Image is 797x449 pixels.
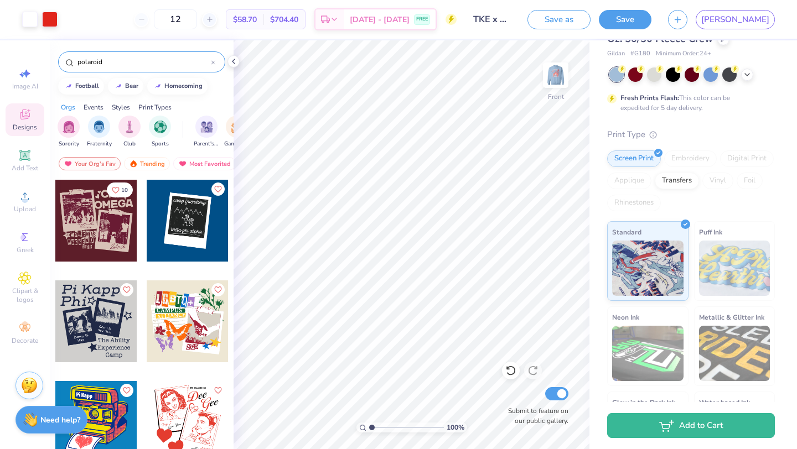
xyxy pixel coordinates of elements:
img: Game Day Image [231,121,244,133]
button: football [58,78,104,95]
div: Your Org's Fav [59,157,121,170]
span: Designs [13,123,37,132]
div: Applique [607,173,651,189]
span: Decorate [12,336,38,345]
span: Club [123,140,136,148]
span: Sorority [59,140,79,148]
button: filter button [118,116,141,148]
span: Glow in the Dark Ink [612,396,675,408]
span: Greek [17,246,34,254]
input: Try "Alpha" [76,56,211,67]
span: Metallic & Glitter Ink [699,311,764,323]
button: filter button [58,116,80,148]
button: homecoming [147,78,208,95]
strong: Need help? [40,415,80,425]
div: Transfers [655,173,699,189]
img: Parent's Weekend Image [200,121,213,133]
span: Sports [152,140,169,148]
img: Neon Ink [612,326,684,381]
button: filter button [224,116,250,148]
img: Standard [612,241,684,296]
img: Metallic & Glitter Ink [699,326,770,381]
span: Clipart & logos [6,286,44,304]
div: Foil [737,173,763,189]
span: Minimum Order: 24 + [656,49,711,59]
div: This color can be expedited for 5 day delivery. [620,93,757,113]
button: filter button [194,116,219,148]
img: Sorority Image [63,121,75,133]
div: bear [125,83,138,89]
div: Styles [112,102,130,112]
div: homecoming [164,83,203,89]
div: Front [548,92,564,102]
img: most_fav.gif [64,160,73,168]
button: Save [599,10,651,29]
span: Fraternity [87,140,112,148]
img: trending.gif [129,160,138,168]
div: filter for Club [118,116,141,148]
div: Screen Print [607,150,661,167]
span: Game Day [224,140,250,148]
button: bear [108,78,143,95]
div: Trending [124,157,170,170]
span: 100 % [447,422,464,432]
span: Puff Ink [699,226,722,238]
div: Print Type [607,128,775,141]
div: filter for Sports [149,116,171,148]
label: Submit to feature on our public gallery. [502,406,568,426]
span: Upload [14,205,36,213]
img: trend_line.gif [153,83,162,90]
button: Save as [527,10,591,29]
input: – – [154,9,197,29]
div: Vinyl [702,173,733,189]
button: Like [120,283,133,296]
span: $58.70 [233,14,257,25]
span: Image AI [12,82,38,91]
span: Standard [612,226,641,238]
span: Parent's Weekend [194,140,219,148]
img: Front [545,64,567,86]
button: Like [120,384,133,397]
div: filter for Sorority [58,116,80,148]
span: [DATE] - [DATE] [350,14,410,25]
span: FREE [416,15,428,23]
div: Events [84,102,103,112]
button: Add to Cart [607,413,775,438]
div: Orgs [61,102,75,112]
img: trend_line.gif [114,83,123,90]
input: Untitled Design [465,8,519,30]
button: filter button [149,116,171,148]
button: Like [107,182,133,197]
img: Club Image [123,121,136,133]
span: [PERSON_NAME] [701,13,769,26]
div: Digital Print [720,150,774,167]
span: # G180 [630,49,650,59]
div: Most Favorited [173,157,236,170]
button: Like [211,182,225,196]
div: Embroidery [664,150,717,167]
button: Like [211,283,225,296]
img: trend_line.gif [64,83,73,90]
button: Like [211,384,225,397]
span: Gildan [607,49,625,59]
strong: Fresh Prints Flash: [620,93,679,102]
div: filter for Parent's Weekend [194,116,219,148]
span: $704.40 [270,14,298,25]
div: filter for Game Day [224,116,250,148]
span: Neon Ink [612,311,639,323]
img: Puff Ink [699,241,770,296]
div: football [75,83,99,89]
button: filter button [87,116,112,148]
div: Rhinestones [607,195,661,211]
div: Print Types [138,102,172,112]
a: [PERSON_NAME] [696,10,775,29]
span: Water based Ink [699,396,750,408]
span: 10 [121,187,128,193]
div: filter for Fraternity [87,116,112,148]
img: most_fav.gif [178,160,187,168]
span: Add Text [12,164,38,173]
img: Fraternity Image [93,121,105,133]
img: Sports Image [154,121,167,133]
